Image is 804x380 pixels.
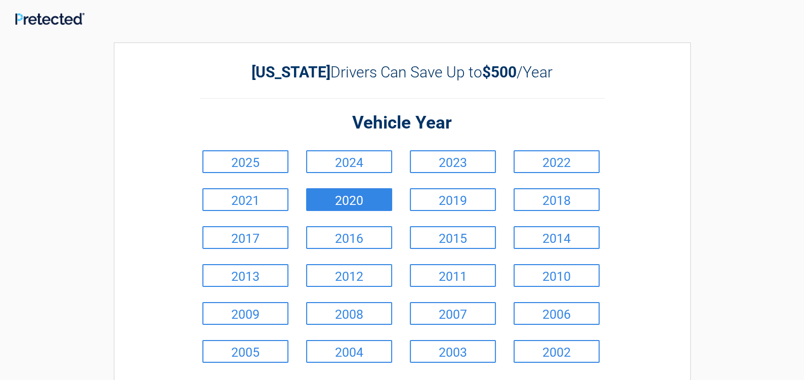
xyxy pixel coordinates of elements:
[410,302,496,325] a: 2007
[306,340,392,363] a: 2004
[202,150,288,173] a: 2025
[202,188,288,211] a: 2021
[306,188,392,211] a: 2020
[410,150,496,173] a: 2023
[200,111,605,135] h2: Vehicle Year
[410,340,496,363] a: 2003
[306,264,392,287] a: 2012
[514,188,600,211] a: 2018
[202,226,288,249] a: 2017
[410,264,496,287] a: 2011
[482,63,517,81] b: $500
[514,226,600,249] a: 2014
[15,13,84,25] img: Main Logo
[514,150,600,173] a: 2022
[410,188,496,211] a: 2019
[410,226,496,249] a: 2015
[202,264,288,287] a: 2013
[514,302,600,325] a: 2006
[202,302,288,325] a: 2009
[514,264,600,287] a: 2010
[251,63,330,81] b: [US_STATE]
[200,63,605,81] h2: Drivers Can Save Up to /Year
[202,340,288,363] a: 2005
[306,302,392,325] a: 2008
[514,340,600,363] a: 2002
[306,150,392,173] a: 2024
[306,226,392,249] a: 2016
